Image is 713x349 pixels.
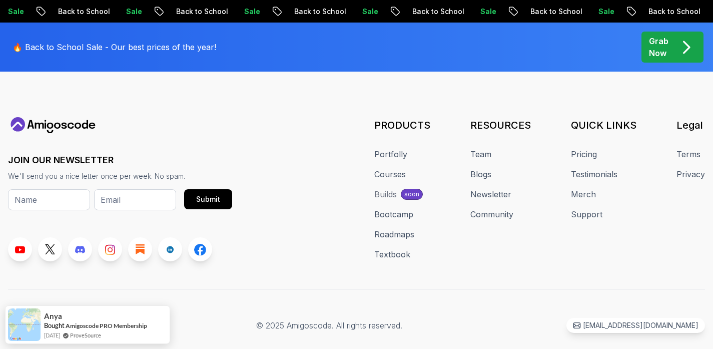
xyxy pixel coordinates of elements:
[470,168,491,180] a: Blogs
[649,35,668,59] p: Grab Now
[285,7,353,17] p: Back to School
[374,148,407,160] a: Portfolly
[403,7,471,17] p: Back to School
[470,208,513,220] a: Community
[374,248,410,260] a: Textbook
[128,237,152,261] a: Blog link
[167,7,235,17] p: Back to School
[639,7,707,17] p: Back to School
[8,153,232,167] h3: JOIN OUR NEWSLETTER
[98,237,122,261] a: Instagram link
[521,7,589,17] p: Back to School
[404,190,419,198] p: soon
[374,168,406,180] a: Courses
[571,168,617,180] a: Testimonials
[13,41,216,53] p: 🔥 Back to School Sale - Our best prices of the year!
[589,7,621,17] p: Sale
[196,194,220,204] div: Submit
[117,7,149,17] p: Sale
[235,7,267,17] p: Sale
[44,331,60,339] span: [DATE]
[49,7,117,17] p: Back to School
[8,171,232,181] p: We'll send you a nice letter once per week. No spam.
[188,237,212,261] a: Facebook link
[44,312,62,320] span: Anya
[68,237,92,261] a: Discord link
[374,188,397,200] div: Builds
[44,321,65,329] span: Bought
[583,320,698,330] p: [EMAIL_ADDRESS][DOMAIN_NAME]
[470,188,511,200] a: Newsletter
[38,237,62,261] a: Twitter link
[8,189,90,210] input: Name
[70,331,101,339] a: ProveSource
[470,118,531,132] h3: RESOURCES
[471,7,503,17] p: Sale
[184,189,232,209] button: Submit
[374,208,413,220] a: Bootcamp
[571,118,636,132] h3: QUICK LINKS
[8,237,32,261] a: Youtube link
[676,168,705,180] a: Privacy
[571,188,596,200] a: Merch
[8,308,41,341] img: provesource social proof notification image
[94,189,176,210] input: Email
[374,228,414,240] a: Roadmaps
[571,148,597,160] a: Pricing
[676,118,705,132] h3: Legal
[256,319,402,331] p: © 2025 Amigoscode. All rights reserved.
[374,118,430,132] h3: PRODUCTS
[158,237,182,261] a: LinkedIn link
[566,318,705,333] a: [EMAIL_ADDRESS][DOMAIN_NAME]
[353,7,385,17] p: Sale
[571,208,602,220] a: Support
[676,148,700,160] a: Terms
[66,322,147,329] a: Amigoscode PRO Membership
[470,148,491,160] a: Team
